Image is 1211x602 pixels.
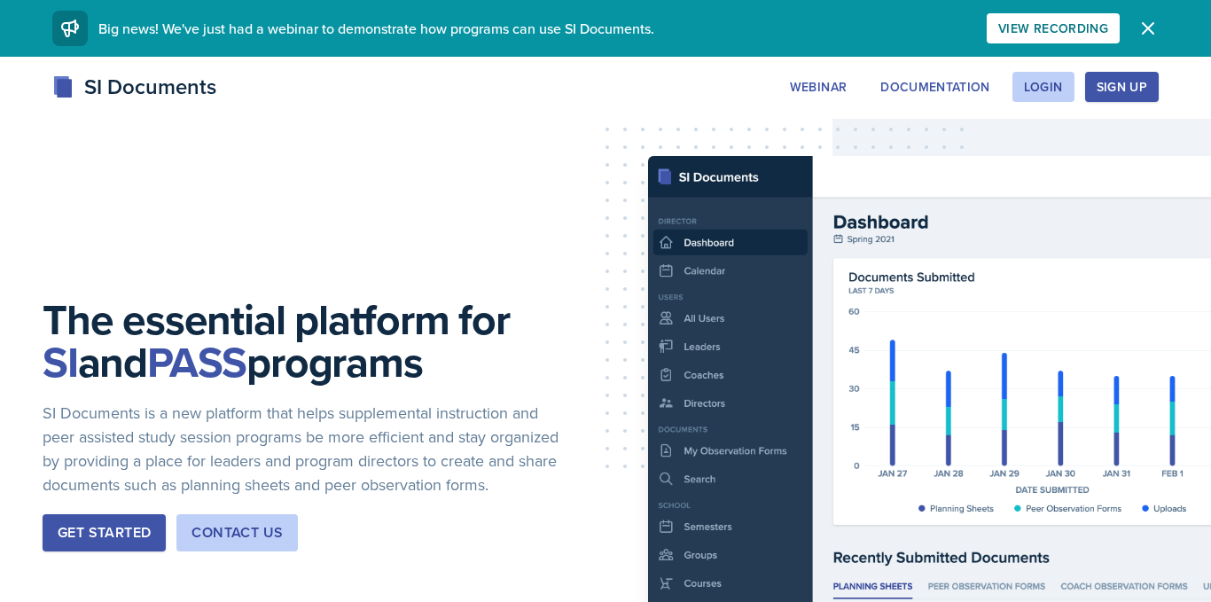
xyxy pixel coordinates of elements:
[987,13,1120,43] button: View Recording
[52,71,216,103] div: SI Documents
[1097,80,1147,94] div: Sign Up
[880,80,990,94] div: Documentation
[58,522,151,543] div: Get Started
[869,72,1002,102] button: Documentation
[43,514,166,551] button: Get Started
[998,21,1108,35] div: View Recording
[1012,72,1074,102] button: Login
[176,514,298,551] button: Contact Us
[790,80,847,94] div: Webinar
[778,72,858,102] button: Webinar
[191,522,283,543] div: Contact Us
[98,19,654,38] span: Big news! We've just had a webinar to demonstrate how programs can use SI Documents.
[1024,80,1063,94] div: Login
[1085,72,1159,102] button: Sign Up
